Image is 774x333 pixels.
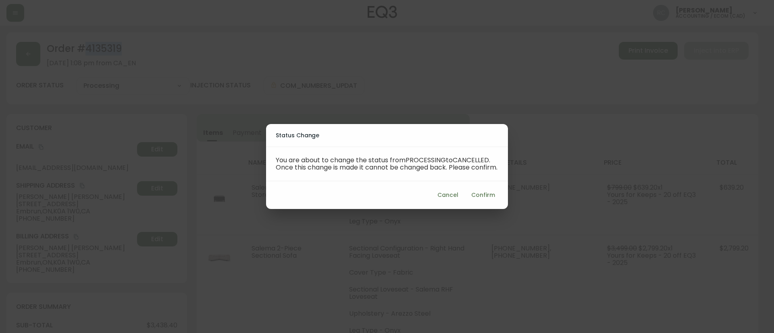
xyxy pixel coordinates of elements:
[276,157,498,171] p: You are about to change the status from PROCESSING to CANCELLED . Once this change is made it can...
[434,188,462,203] button: Cancel
[276,130,498,140] h2: Status Change
[437,190,458,200] span: Cancel
[468,188,498,203] button: Confirm
[471,190,495,200] span: Confirm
